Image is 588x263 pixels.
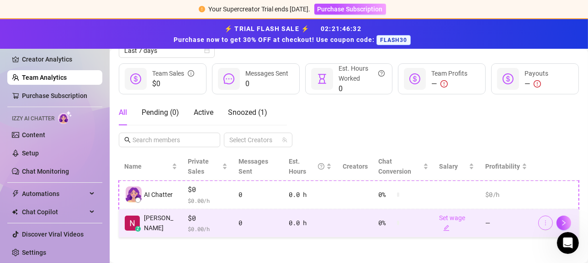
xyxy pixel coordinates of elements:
div: Pending ( 0 ) [142,107,179,118]
span: dollar-circle [130,73,141,84]
span: Home [13,202,32,208]
div: Est. Hours [289,156,324,176]
span: Purchase Subscription [318,5,383,13]
span: AI Chatter [144,190,173,200]
a: Creator Analytics [22,52,95,67]
span: Protect your [9,149,48,156]
span: $0 [152,78,194,89]
span: Chat Conversion [379,158,412,175]
a: Purchase Subscription [22,92,87,99]
div: — [431,78,467,89]
span: exclamation-circle [440,80,448,88]
span: search [124,137,131,143]
iframe: Intercom live chat [557,232,579,254]
span: Team Profits [431,70,467,77]
button: Purchase Subscription [314,4,386,15]
button: Help [91,179,137,216]
span: [PERSON_NAME] [144,213,177,233]
th: Name [119,153,183,180]
span: Automations [22,186,87,201]
div: All [119,107,127,118]
strong: ⚡ TRIAL FLASH SALE ⚡ [174,25,414,43]
span: $ 0.00 /h [188,224,228,233]
div: Clear [163,31,170,38]
span: a script, hover over the number and select it - then hit " [9,109,152,126]
span: by restricting the use of problematic words in your messages. [9,149,150,166]
span: Restricted Words in Messages [9,139,105,147]
td: — [480,209,533,238]
span: question-circle [378,63,385,83]
span: message [223,73,234,84]
span: right [561,220,567,226]
span: Your Supercreator Trial ends [DATE]. [209,5,311,13]
span: Messages Sent [245,70,288,77]
img: Nikki Graves [125,216,140,231]
span: Salary [440,163,458,170]
span: Name [124,161,170,171]
a: Settings [22,249,46,256]
input: Search members [132,135,207,145]
h1: Help [80,5,105,20]
a: Discover Viral Videos [22,231,84,238]
span: $ 0.00 /h [188,196,228,205]
a: Set wageedit [440,214,466,232]
span: Messages Sent [238,158,268,175]
strong: Purchase now to get 30% OFF at checkout! Use coupon code: [174,36,376,43]
span: Help [106,202,122,208]
span: Chat Copilot [22,205,87,219]
span: team [282,137,287,143]
a: Setup [22,150,39,157]
span: more [542,220,549,226]
span: exclamation-circle [534,80,541,88]
th: Creators [337,153,373,180]
span: 0 [245,78,288,89]
span: Messages [53,202,85,208]
span: Private Sales [188,158,209,175]
span: delete [30,109,50,117]
span: exclamation-circle [199,6,205,12]
span: FLASH30 [376,35,411,45]
span: Message Copilot [9,100,62,107]
span: account [81,70,106,77]
div: 0.0 h [289,190,331,200]
span: question-circle [318,156,324,176]
span: calendar [204,48,210,53]
span: managers all in one workspace [47,79,146,87]
img: AI Chatter [58,111,72,124]
a: Chat Monitoring [22,168,69,175]
div: 0 [238,190,278,200]
a: Purchase Subscription [314,5,386,13]
span: Payouts [524,70,548,77]
button: go back [6,4,23,21]
span: 02 : 21 : 46 : 32 [321,25,361,32]
span: Izzy AI Chatter [12,114,54,123]
div: Team Sales [152,68,194,78]
div: $0 /h [485,190,527,200]
span: hourglass [317,73,328,84]
div: Est. Hours Worked [339,63,385,83]
span: info-circle [188,68,194,78]
span: Last 7 days [124,44,209,57]
span: thunderbolt [12,190,19,197]
span: dollar-circle [503,73,514,84]
span: 0 % [379,218,393,228]
span: 0 % [379,190,393,200]
span: account [21,79,47,87]
span: , chatters, and [9,70,139,87]
span: ". 5. [106,119,119,126]
span: Onboard your agency to Supercreator [9,60,130,67]
img: Chat Copilot [12,209,18,215]
input: Search for help [6,25,176,43]
span: Delete [85,119,106,126]
span: $0 [188,213,228,224]
button: News [137,179,183,216]
span: 0 [339,83,385,94]
div: z [135,226,141,232]
span: $0 [188,184,228,195]
div: 0.0 h [289,218,331,228]
span: And to [9,109,30,117]
a: Team Analytics [22,74,67,81]
span: News [151,202,169,208]
span: account [48,149,74,156]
